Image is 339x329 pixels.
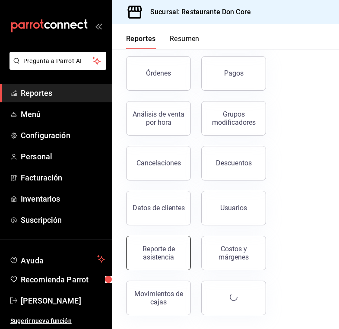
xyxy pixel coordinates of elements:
button: Descuentos [201,146,266,180]
a: Pregunta a Parrot AI [6,63,106,72]
button: Grupos modificadores [201,101,266,136]
span: Suscripción [21,214,105,226]
span: Menú [21,108,105,120]
div: Datos de clientes [133,204,185,212]
button: Reportes [126,35,156,49]
div: Cancelaciones [136,159,181,167]
span: Inventarios [21,193,105,205]
span: [PERSON_NAME] [21,295,105,307]
button: Pregunta a Parrot AI [10,52,106,70]
button: Datos de clientes [126,191,191,225]
button: Órdenes [126,56,191,91]
span: Recomienda Parrot [21,274,105,285]
div: Descuentos [216,159,252,167]
span: Ayuda [21,254,94,264]
div: Costos y márgenes [207,245,260,261]
span: Reportes [21,87,105,99]
button: Costos y márgenes [201,236,266,270]
div: Movimientos de cajas [132,290,185,306]
button: Análisis de venta por hora [126,101,191,136]
span: Personal [21,151,105,162]
button: Pagos [201,56,266,91]
div: navigation tabs [126,35,200,49]
div: Usuarios [220,204,247,212]
span: Pregunta a Parrot AI [23,57,93,66]
span: Configuración [21,130,105,141]
button: Cancelaciones [126,146,191,180]
button: Reporte de asistencia [126,236,191,270]
span: Facturación [21,172,105,183]
button: Resumen [170,35,200,49]
div: Pagos [224,69,244,77]
div: Análisis de venta por hora [132,110,185,127]
div: Grupos modificadores [207,110,260,127]
span: Sugerir nueva función [10,316,105,326]
div: Reporte de asistencia [132,245,185,261]
h3: Sucursal: Restaurante Don Core [143,7,251,17]
button: Movimientos de cajas [126,281,191,315]
div: Órdenes [146,69,171,77]
button: Usuarios [201,191,266,225]
button: open_drawer_menu [95,22,102,29]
